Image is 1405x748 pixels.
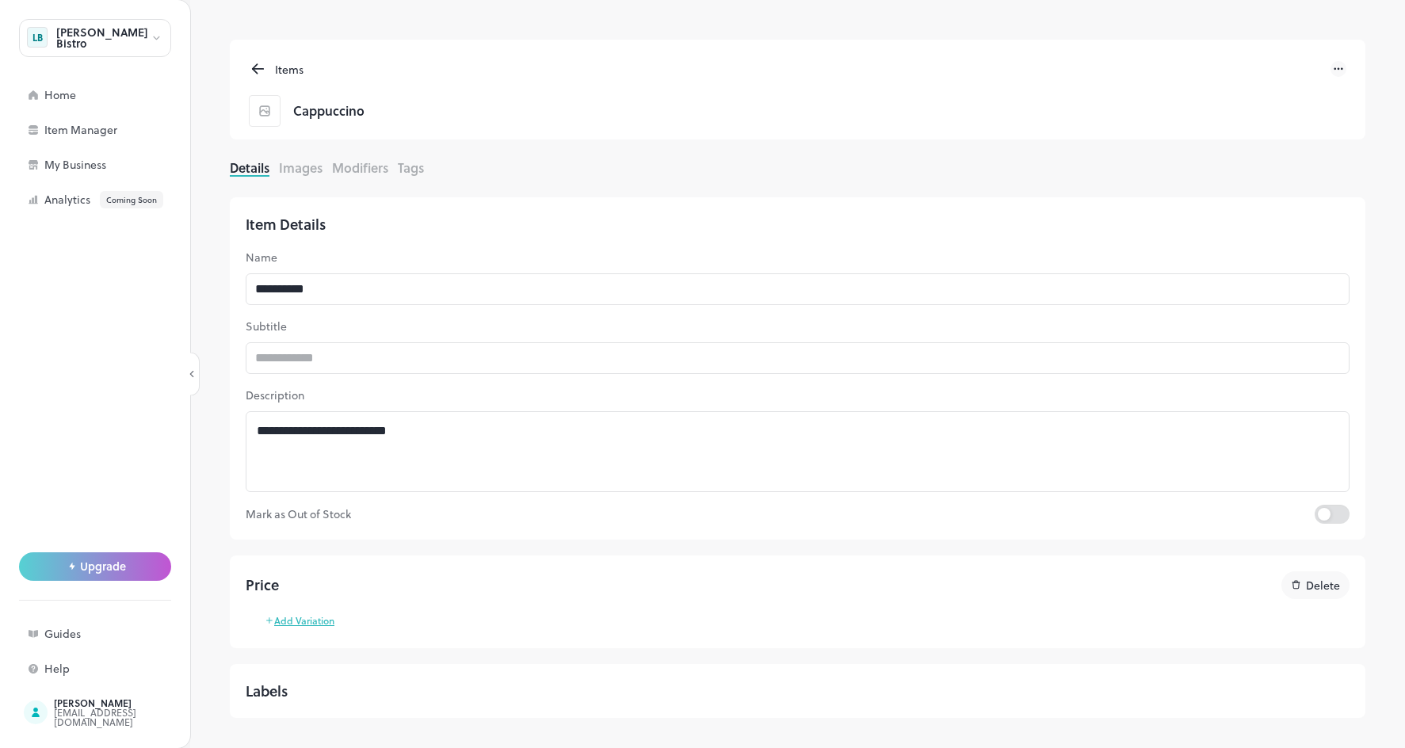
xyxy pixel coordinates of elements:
div: Analytics [44,191,203,208]
button: Tags [398,158,424,177]
div: Home [44,90,203,101]
div: Item Details [246,213,1350,236]
p: Delete [1306,577,1340,593]
div: Help [44,663,203,674]
div: Items [267,61,304,78]
div: Item Manager [44,124,203,135]
div: Coming Soon [100,191,163,208]
p: Subtitle [246,318,1350,334]
div: [PERSON_NAME] Bistro [56,27,151,49]
div: My Business [44,159,203,170]
span: Upgrade [80,560,126,573]
h6: Price [246,574,279,597]
button: Delete [1281,571,1350,599]
p: Name [246,249,1350,265]
button: Details [230,158,269,177]
span: Cappuccino [293,101,365,121]
button: Add Variation [265,609,334,632]
p: Mark as Out of Stock [246,505,1315,524]
button: Modifiers [332,158,388,177]
div: Labels [246,680,1350,703]
div: LB [27,27,48,48]
div: [PERSON_NAME] [54,698,203,708]
div: Guides [44,628,203,639]
button: Images [279,158,323,177]
div: [EMAIL_ADDRESS][DOMAIN_NAME] [54,708,203,727]
p: Description [246,387,1350,403]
